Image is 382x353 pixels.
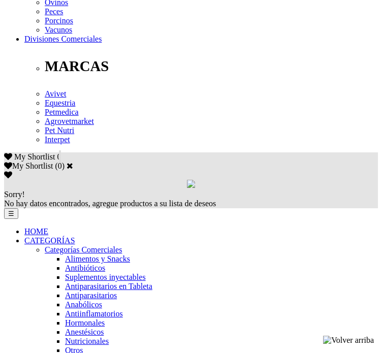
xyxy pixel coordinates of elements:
img: loading.gif [187,180,195,188]
label: My Shortlist [4,162,53,170]
p: MARCAS [45,58,378,75]
button: ☰ [4,208,18,219]
a: Divisiones Comerciales [24,35,102,43]
span: My Shortlist [14,152,55,161]
label: 0 [58,162,62,170]
span: Sorry! [4,190,25,199]
a: Vacunos [45,25,72,34]
a: Agrovetmarket [45,117,94,125]
span: ( ) [55,162,65,170]
span: 0 [57,152,61,161]
a: Petmedica [45,108,79,116]
a: Interpet [45,135,70,144]
a: Pet Nutri [45,126,74,135]
iframe: Brevo live chat [5,243,175,348]
div: No hay datos encontrados, agregue productos a su lista de deseos [4,190,378,208]
a: HOME [24,227,48,236]
a: CATEGORÍAS [24,236,75,245]
img: Volver arriba [323,336,374,345]
a: Avivet [45,89,66,98]
a: Peces [45,7,63,16]
a: Porcinos [45,16,73,25]
a: Equestria [45,99,75,107]
a: Cerrar [67,162,73,170]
